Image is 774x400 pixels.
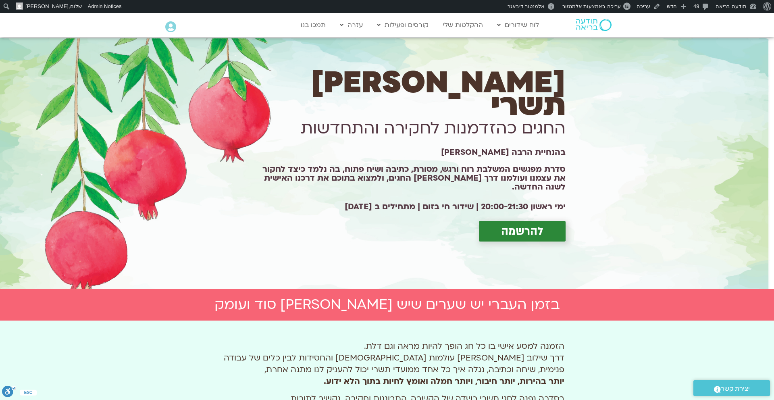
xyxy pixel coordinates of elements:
span: יצירת קשר [721,383,750,394]
b: יותר בהירות, יותר חיבור, ויותר חמלה ואומץ לחיות בתוך הלא ידוע. [324,376,564,387]
img: תודעה בריאה [576,19,612,31]
h2: ימי ראשון 20:00-21:30 | שידור חי בזום | מתחילים ב [DATE] [250,202,566,211]
a: קורסים ופעילות [373,17,433,33]
h2: בזמן העברי יש שערים שיש [PERSON_NAME] סוד ועומק [161,297,613,312]
a: להרשמה [479,221,566,242]
a: תמכו בנו [297,17,330,33]
h1: סדרת מפגשים המשלבת רוח ורגש, מסורת, כתיבה ושיח פתוח, בה נלמד כיצד לחקור את עצמנו ועולמנו דרך [PER... [250,165,566,192]
a: לוח שידורים [493,17,543,33]
h1: החגים כהזדמנות לחקירה והתחדשות [250,117,566,140]
a: יצירת קשר [693,380,770,396]
span: דרך שילוב [PERSON_NAME] עולמות [DEMOGRAPHIC_DATA] והחסידות לבין כלים של עבודה פנימית, שיחה וכתיבה... [224,352,564,375]
a: ההקלטות שלי [439,17,487,33]
a: עזרה [336,17,367,33]
span: [PERSON_NAME] [25,3,69,9]
span: עריכה באמצעות אלמנטור [562,3,621,9]
h1: בהנחיית הרבה [PERSON_NAME] [250,151,566,154]
h1: [PERSON_NAME] תשרי [250,72,566,117]
span: הזמנה למסע אישי בו כל חג הופך להיות מראה וגם דלת. [364,341,564,352]
span: להרשמה [501,225,543,237]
